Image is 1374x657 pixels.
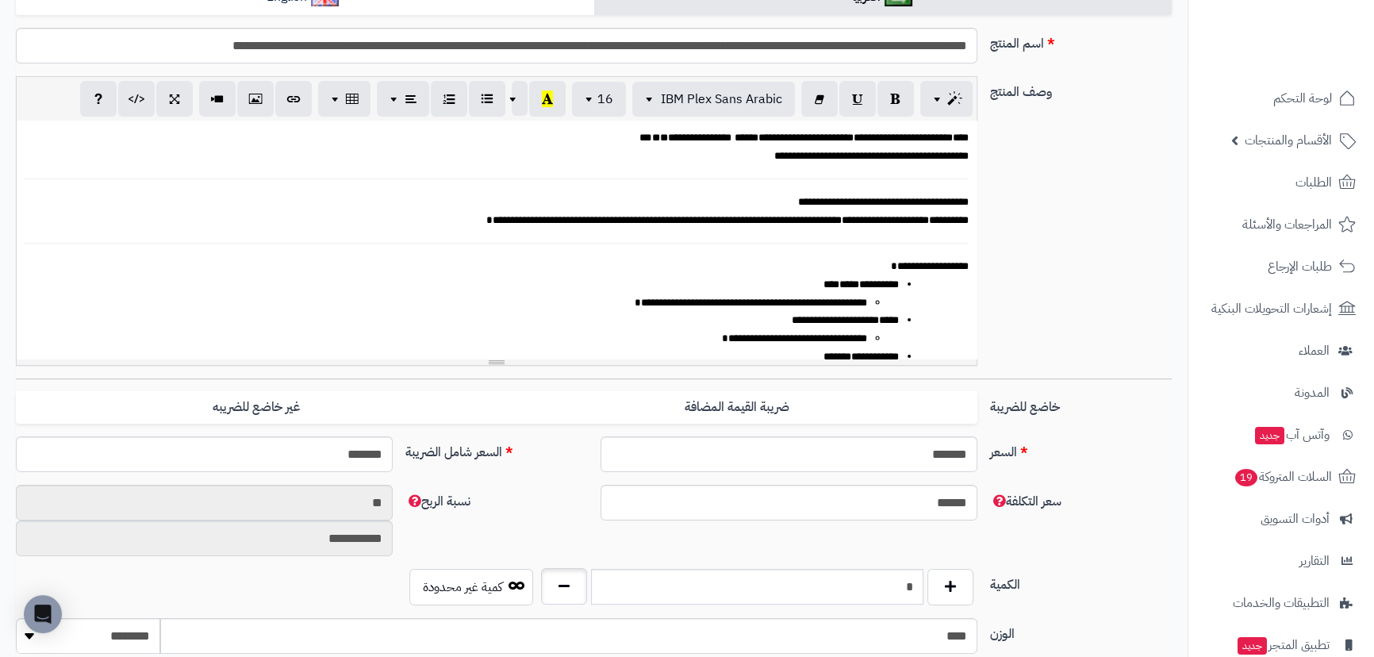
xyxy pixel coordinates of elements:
label: الكمية [984,569,1179,594]
a: التقارير [1198,542,1364,580]
a: العملاء [1198,332,1364,370]
label: وصف المنتج [984,76,1179,102]
span: وآتس آب [1253,424,1330,446]
div: Open Intercom Messenger [24,595,62,633]
span: التطبيقات والخدمات [1233,592,1330,614]
a: لوحة التحكم [1198,79,1364,117]
span: نسبة الربح [405,492,470,511]
a: المدونة [1198,374,1364,412]
button: IBM Plex Sans Arabic [632,82,795,117]
label: السعر شامل الضريبة [399,436,594,462]
a: أدوات التسويق [1198,500,1364,538]
label: الوزن [984,618,1179,644]
label: اسم المنتج [984,28,1179,53]
span: 19 [1235,469,1257,486]
a: الطلبات [1198,163,1364,202]
span: IBM Plex Sans Arabic [661,90,782,109]
span: جديد [1238,637,1267,655]
span: جديد [1255,427,1284,444]
span: سعر التكلفة [990,492,1061,511]
span: إشعارات التحويلات البنكية [1211,298,1332,320]
span: تطبيق المتجر [1236,634,1330,656]
span: الطلبات [1295,171,1332,194]
label: غير خاضع للضريبه [16,391,497,424]
label: ضريبة القيمة المضافة [497,391,977,424]
a: السلات المتروكة19 [1198,458,1364,496]
span: الأقسام والمنتجات [1245,129,1332,152]
span: السلات المتروكة [1234,466,1332,488]
span: العملاء [1299,340,1330,362]
a: المراجعات والأسئلة [1198,206,1364,244]
span: أدوات التسويق [1261,508,1330,530]
span: 16 [597,90,613,109]
span: التقارير [1299,550,1330,572]
label: خاضع للضريبة [984,391,1179,417]
span: المراجعات والأسئلة [1242,213,1332,236]
a: إشعارات التحويلات البنكية [1198,290,1364,328]
a: طلبات الإرجاع [1198,248,1364,286]
a: التطبيقات والخدمات [1198,584,1364,622]
label: السعر [984,436,1179,462]
a: وآتس آبجديد [1198,416,1364,454]
span: لوحة التحكم [1273,87,1332,109]
button: 16 [572,82,626,117]
span: المدونة [1295,382,1330,404]
span: طلبات الإرجاع [1268,255,1332,278]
